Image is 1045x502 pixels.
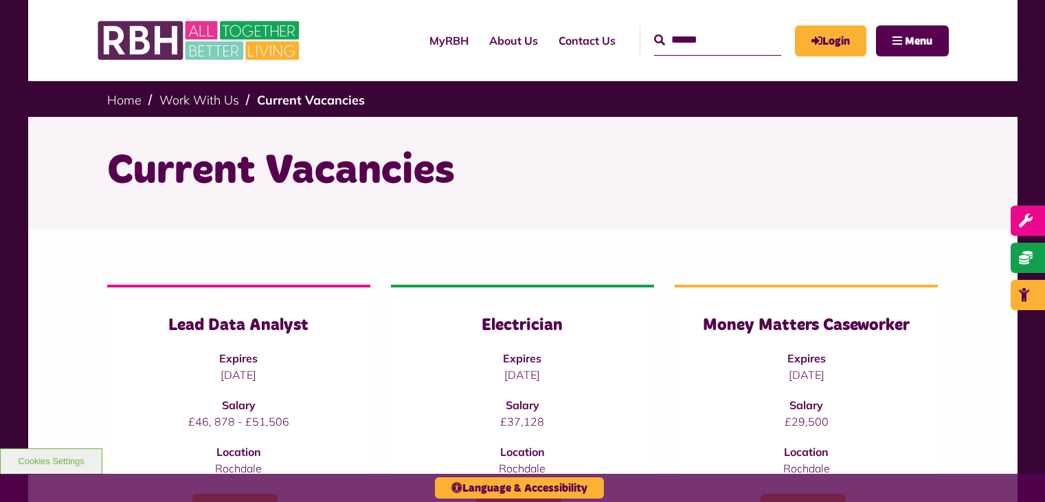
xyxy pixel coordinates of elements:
a: About Us [479,22,548,59]
h3: Lead Data Analyst [135,315,343,336]
button: Language & Accessibility [435,477,604,499]
h3: Money Matters Caseworker [702,315,910,336]
strong: Salary [506,398,539,412]
a: MyRBH [419,22,479,59]
strong: Salary [222,398,256,412]
p: £29,500 [702,413,910,430]
iframe: Netcall Web Assistant for live chat [983,440,1045,502]
img: RBH [97,14,303,67]
h1: Current Vacancies [107,144,939,198]
a: MyRBH [795,25,866,56]
p: Rochdale [702,460,910,477]
strong: Salary [789,398,823,412]
h3: Electrician [418,315,627,336]
strong: Expires [219,351,258,365]
strong: Expires [787,351,826,365]
p: Rochdale [418,460,627,477]
button: Navigation [876,25,949,56]
span: Menu [905,36,932,47]
p: £37,128 [418,413,627,430]
strong: Location [216,445,261,459]
p: £46, 878 - £51,506 [135,413,343,430]
p: Rochdale [135,460,343,477]
a: Work With Us [159,92,239,108]
p: [DATE] [702,367,910,383]
strong: Expires [503,351,541,365]
p: [DATE] [418,367,627,383]
strong: Location [784,445,829,459]
a: Contact Us [548,22,626,59]
a: Home [107,92,142,108]
a: Current Vacancies [257,92,365,108]
strong: Location [500,445,545,459]
p: [DATE] [135,367,343,383]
